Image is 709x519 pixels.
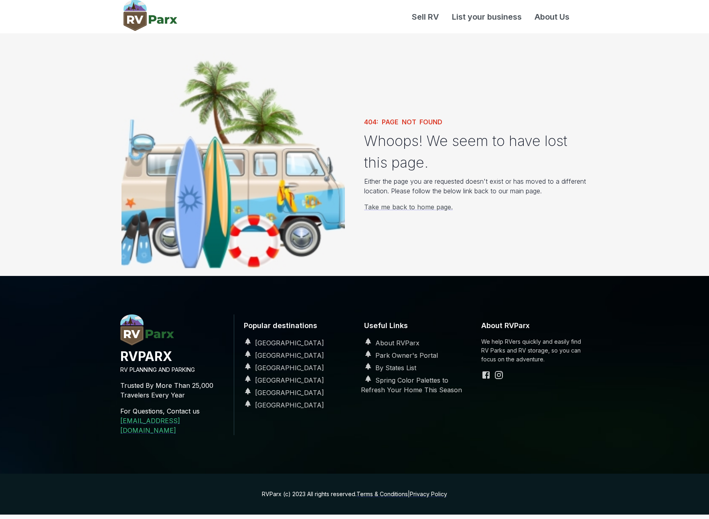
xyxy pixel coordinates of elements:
a: About RVParx [361,339,419,347]
h6: Popular destinations [241,314,348,337]
p: We help RVers quickly and easily find RV Parks and RV storage, so you can focus on the adventure. [481,337,589,364]
a: [GEOGRAPHIC_DATA] [241,339,324,347]
a: List your business [446,11,528,23]
p: Either the page you are requested doesn't exist or has moved to a different location. Please foll... [364,176,587,202]
a: Sell RV [405,11,446,23]
a: [GEOGRAPHIC_DATA] [241,351,324,359]
img: The Page is not found [122,53,345,276]
a: About Us [528,11,576,23]
h6: About RVParx [481,314,589,337]
a: Terms & Conditions [357,491,408,497]
p: For Questions, Contact us [120,406,227,416]
a: Take me back to home page. [364,203,453,211]
p: Trusted By More Than 25,000 Travelers Every Year [120,374,227,406]
h1: 404: PAGE NOT FOUND [364,117,587,127]
a: [GEOGRAPHIC_DATA] [241,401,324,409]
p: RVParx (c) 2023 All rights reserved. | [262,490,447,499]
h2: Whoops! We seem to have lost this page. [364,127,587,176]
a: RVParx.comRVPARXRV PLANNING AND PARKING [120,339,227,374]
a: Park Owner's Portal [361,351,438,359]
a: [GEOGRAPHIC_DATA] [241,389,324,397]
h4: RVPARX [120,348,227,365]
p: RV PLANNING AND PARKING [120,365,227,374]
a: [GEOGRAPHIC_DATA] [241,364,324,372]
a: By States List [361,364,416,372]
a: Spring Color Palettes to Refresh Your Home This Season [361,376,462,394]
img: RVParx.com [120,314,174,345]
a: Privacy Policy [410,491,447,497]
a: [EMAIL_ADDRESS][DOMAIN_NAME] [120,417,180,434]
h6: Useful Links [361,314,468,337]
a: [GEOGRAPHIC_DATA] [241,376,324,384]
